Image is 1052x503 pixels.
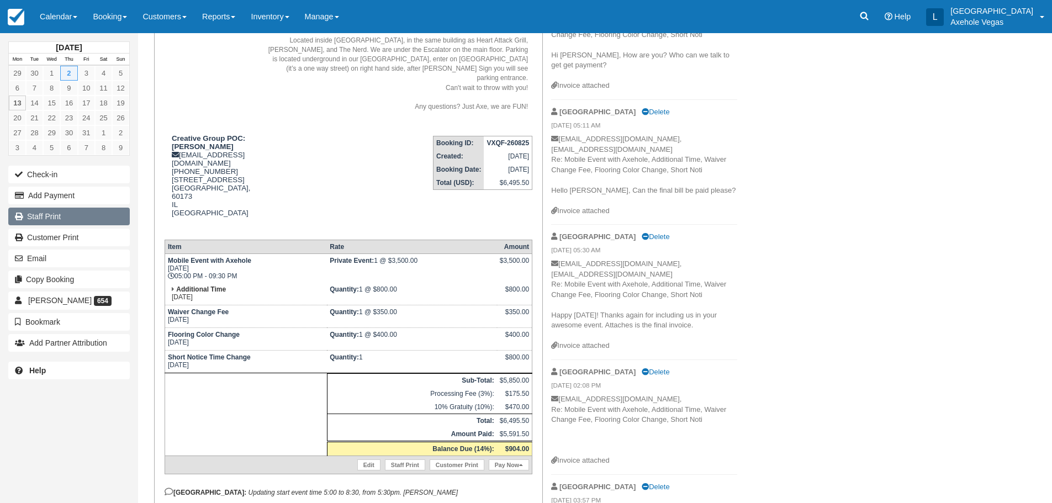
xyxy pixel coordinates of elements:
div: Invoice attached [551,456,737,466]
td: 10% Gratuity (10%): [327,400,497,414]
strong: Flooring Color Change [168,331,240,338]
strong: Mobile Event with Axehole [168,257,251,264]
button: Bookmark [8,313,130,331]
div: L [926,8,944,26]
th: Balance Due (14%): [327,442,497,456]
th: Total (USD): [434,176,484,190]
strong: [GEOGRAPHIC_DATA] [559,483,636,491]
div: $800.00 [500,285,529,302]
button: Add Partner Attribution [8,334,130,352]
button: Add Payment [8,187,130,204]
a: 18 [95,96,112,110]
i: Help [885,13,892,20]
strong: Quantity [330,308,359,316]
span: Help [895,12,911,21]
a: Staff Print [385,459,425,470]
a: 14 [26,96,43,110]
a: Pay Now [489,459,529,470]
p: [EMAIL_ADDRESS][DOMAIN_NAME], Re: Mobile Event with Axehole, Additional Time, Waiver Change Fee, ... [551,394,737,456]
td: $5,850.00 [497,374,532,388]
td: [DATE] [165,283,327,305]
a: 31 [78,125,95,140]
a: Help [8,362,130,379]
b: Help [29,366,46,375]
a: Delete [642,232,669,241]
strong: Short Notice Time Change [168,353,251,361]
a: 3 [9,140,26,155]
strong: $904.00 [505,445,529,453]
button: Check-in [8,166,130,183]
a: Delete [642,108,669,116]
strong: [GEOGRAPHIC_DATA] [559,368,636,376]
strong: Quantity [330,331,359,338]
a: 1 [95,125,112,140]
td: [DATE] [484,163,532,176]
strong: [GEOGRAPHIC_DATA]: [165,489,246,496]
a: 6 [9,81,26,96]
td: [DATE] [165,305,327,328]
button: Email [8,250,130,267]
td: $6,495.50 [497,414,532,428]
td: $5,591.50 [497,427,532,442]
a: 29 [9,66,26,81]
a: 11 [95,81,112,96]
a: Customer Print [430,459,484,470]
a: 9 [112,140,129,155]
div: Invoice attached [551,206,737,216]
a: 4 [26,140,43,155]
a: 13 [9,96,26,110]
th: Created: [434,150,484,163]
td: 1 @ $350.00 [327,305,497,328]
strong: VXQF-260825 [487,139,529,147]
td: Processing Fee (3%): [327,387,497,400]
a: 27 [9,125,26,140]
div: $800.00 [500,353,529,370]
a: 9 [60,81,77,96]
a: 2 [60,66,77,81]
th: Amount [497,240,532,254]
strong: [GEOGRAPHIC_DATA] [559,232,636,241]
a: 16 [60,96,77,110]
a: 6 [60,140,77,155]
button: Copy Booking [8,271,130,288]
strong: Additional Time [176,285,226,293]
span: 654 [94,296,112,306]
th: Sun [112,54,129,66]
em: [DATE] 05:30 AM [551,246,737,258]
a: 2 [112,125,129,140]
a: Delete [642,368,669,376]
div: $350.00 [500,308,529,325]
strong: Quantity [330,285,359,293]
em: [DATE] 02:08 PM [551,381,737,393]
a: Delete [642,483,669,491]
div: $3,500.00 [500,257,529,273]
th: Amount Paid: [327,427,497,442]
th: Sub-Total: [327,374,497,388]
p: [EMAIL_ADDRESS][DOMAIN_NAME], [EMAIL_ADDRESS][DOMAIN_NAME] Re: Mobile Event with Axehole, Additio... [551,259,737,341]
a: 29 [43,125,60,140]
strong: Private Event [330,257,374,264]
a: 8 [95,140,112,155]
a: Customer Print [8,229,130,246]
td: [DATE] 05:00 PM - 09:30 PM [165,254,327,283]
em: Updating start event time 5:00 to 8:30, from 5:30pm. [PERSON_NAME] [249,489,458,496]
a: 12 [112,81,129,96]
a: 7 [78,140,95,155]
a: 26 [112,110,129,125]
a: 19 [112,96,129,110]
div: Invoice attached [551,81,737,91]
a: 25 [95,110,112,125]
img: checkfront-main-nav-mini-logo.png [8,9,24,25]
td: $6,495.50 [484,176,532,190]
a: 10 [78,81,95,96]
a: 5 [112,66,129,81]
a: 30 [26,66,43,81]
strong: [DATE] [56,43,82,52]
th: Tue [26,54,43,66]
th: Mon [9,54,26,66]
a: 20 [9,110,26,125]
th: Item [165,240,327,254]
td: 1 @ $400.00 [327,328,497,351]
a: 28 [26,125,43,140]
a: 15 [43,96,60,110]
